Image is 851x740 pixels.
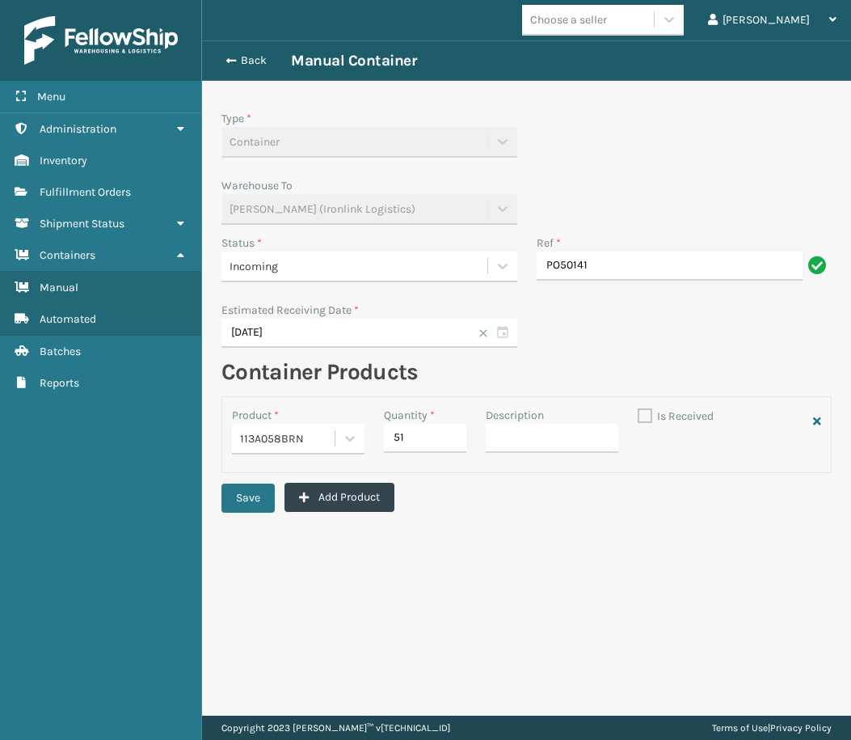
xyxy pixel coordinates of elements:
span: Menu [37,90,65,104]
label: Description [486,407,544,424]
div: | [712,716,832,740]
img: logo [24,16,178,65]
span: Reports [40,376,79,390]
label: Status [221,236,262,250]
label: Warehouse To [221,179,293,192]
button: Back [217,53,291,68]
label: Ref [537,235,561,252]
span: Administration [40,122,116,136]
button: Save [221,484,275,513]
div: Choose a seller [530,11,607,28]
span: 113A058BRN [240,430,304,447]
span: Inventory [40,154,87,167]
span: Shipment Status [40,217,124,230]
p: Copyright 2023 [PERSON_NAME]™ v [TECHNICAL_ID] [221,716,450,740]
a: Privacy Policy [770,722,832,734]
label: Product [232,408,279,422]
span: Manual [40,281,78,294]
label: Estimated Receiving Date [221,303,359,317]
button: Add Product [284,483,394,512]
span: Automated [40,312,96,326]
input: MM/DD/YYYY [221,319,517,348]
span: Incoming [230,258,278,275]
span: Fulfillment Orders [40,185,131,199]
label: Type [221,112,251,125]
h3: Manual Container [291,51,416,70]
a: Terms of Use [712,722,768,734]
h2: Container Products [221,357,832,387]
label: Quantity [384,407,435,424]
span: Containers [40,248,95,262]
span: Batches [40,345,81,358]
label: Is Received [638,409,714,423]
